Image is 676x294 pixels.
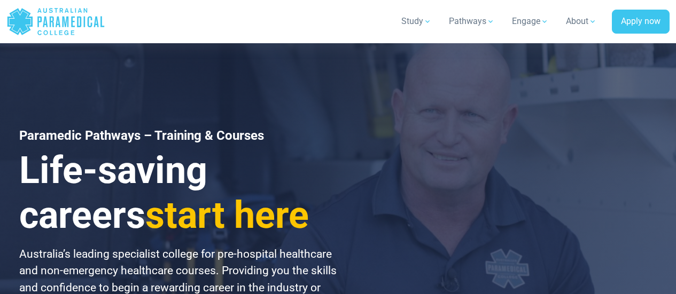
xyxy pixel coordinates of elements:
[6,4,105,39] a: Australian Paramedical College
[612,10,670,34] a: Apply now
[506,6,555,36] a: Engage
[145,193,309,237] span: start here
[19,148,351,237] h3: Life-saving careers
[560,6,603,36] a: About
[395,6,438,36] a: Study
[19,128,351,144] h1: Paramedic Pathways – Training & Courses
[442,6,501,36] a: Pathways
